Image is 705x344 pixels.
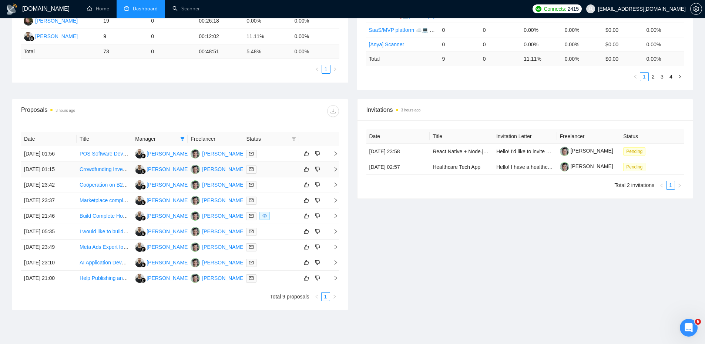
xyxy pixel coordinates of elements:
[675,72,684,81] li: Next Page
[366,129,430,144] th: Date
[21,255,77,271] td: [DATE] 23:10
[202,274,245,282] div: [PERSON_NAME]
[21,146,77,162] td: [DATE] 01:56
[658,73,666,81] a: 3
[191,274,200,283] img: YN
[77,224,132,240] td: I would like to build an AI answering service for my restaurant that integrate into my POS
[135,259,189,265] a: FG[PERSON_NAME]
[313,165,322,174] button: dislike
[202,243,245,251] div: [PERSON_NAME]
[191,181,245,187] a: YN[PERSON_NAME]
[521,37,561,51] td: 0.00%
[615,181,654,190] li: Total 2 invitations
[633,74,638,79] span: left
[315,260,320,265] span: dislike
[667,73,675,81] a: 4
[560,147,569,156] img: c1Tebym3BND9d52IcgAhOjDIggZNrr93DrArCnDDhQCo9DNa2fMdUdlKkX3cX7l7jn
[196,29,244,44] td: 00:12:02
[77,255,132,271] td: AI Application Development
[657,181,666,190] li: Previous Page
[313,180,322,189] button: dislike
[313,258,322,267] button: dislike
[141,231,146,236] img: gigradar-bm.png
[562,51,602,66] td: 0.00 %
[327,167,338,172] span: right
[328,108,339,114] span: download
[675,181,684,190] button: right
[327,105,339,117] button: download
[80,182,215,188] a: Coöperation on B2B Marketplace MVP on NestJS / NextJS
[313,196,322,205] button: dislike
[100,29,148,44] td: 9
[77,146,132,162] td: POS Software Developer for Food, Ecommerce, and Retail
[302,227,311,236] button: like
[77,193,132,208] td: Marketplace completion
[21,240,77,255] td: [DATE] 23:49
[147,181,189,189] div: [PERSON_NAME]
[667,181,675,189] a: 1
[327,198,338,203] span: right
[302,196,311,205] button: like
[191,244,245,250] a: YN[PERSON_NAME]
[313,243,322,251] button: dislike
[678,74,682,79] span: right
[135,244,189,250] a: FG[PERSON_NAME]
[304,213,309,219] span: like
[77,177,132,193] td: Coöperation on B2B Marketplace MVP on NestJS / NextJS
[430,129,493,144] th: Title
[24,33,78,39] a: FG[PERSON_NAME]
[322,293,330,301] a: 1
[135,228,189,234] a: FG[PERSON_NAME]
[202,258,245,267] div: [PERSON_NAME]
[644,37,684,51] td: 0.00%
[675,181,684,190] li: Next Page
[132,132,188,146] th: Manager
[330,65,339,74] li: Next Page
[602,23,643,37] td: $0.00
[270,292,309,301] li: Total 9 proposals
[304,197,309,203] span: like
[623,164,648,170] a: Pending
[302,165,311,174] button: like
[677,183,682,188] span: right
[202,196,245,204] div: [PERSON_NAME]
[366,51,439,66] td: Total
[21,208,77,224] td: [DATE] 21:46
[179,133,186,144] span: filter
[291,13,339,29] td: 0.00%
[430,144,493,159] td: React Native + Node.js Expert Needed for Apple Pay & Paid App Upgrade
[191,228,245,234] a: YN[PERSON_NAME]
[191,149,200,158] img: YN
[439,37,480,51] td: 0
[77,271,132,286] td: Help Publishing and Installing Google Sheets Add-on (Apps Script → Marketplace)
[620,129,684,144] th: Status
[135,211,144,221] img: FG
[568,5,579,13] span: 2415
[521,23,561,37] td: 0.00%
[21,177,77,193] td: [DATE] 23:42
[77,162,132,177] td: Crowdfunding Investment System Development in Switzerland
[493,129,557,144] th: Invitation Letter
[557,129,621,144] th: Freelancer
[191,259,245,265] a: YN[PERSON_NAME]
[560,148,613,154] a: [PERSON_NAME]
[147,243,189,251] div: [PERSON_NAME]
[644,51,684,66] td: 0.00 %
[246,135,288,143] span: Status
[302,211,311,220] button: like
[640,72,649,81] li: 1
[480,51,521,66] td: 0
[690,3,702,15] button: setting
[87,6,109,12] a: homeHome
[135,166,189,172] a: FG[PERSON_NAME]
[249,260,254,265] span: mail
[649,72,658,81] li: 2
[135,135,177,143] span: Manager
[35,17,78,25] div: [PERSON_NAME]
[433,148,602,154] a: React Native + Node.js Expert Needed for Apple Pay & Paid App Upgrade
[135,197,189,203] a: FG[PERSON_NAME]
[135,213,189,218] a: FG[PERSON_NAME]
[77,240,132,255] td: Meta Ads Expert for Healthcare SaaS
[135,258,144,267] img: FG
[244,13,291,29] td: 0.00%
